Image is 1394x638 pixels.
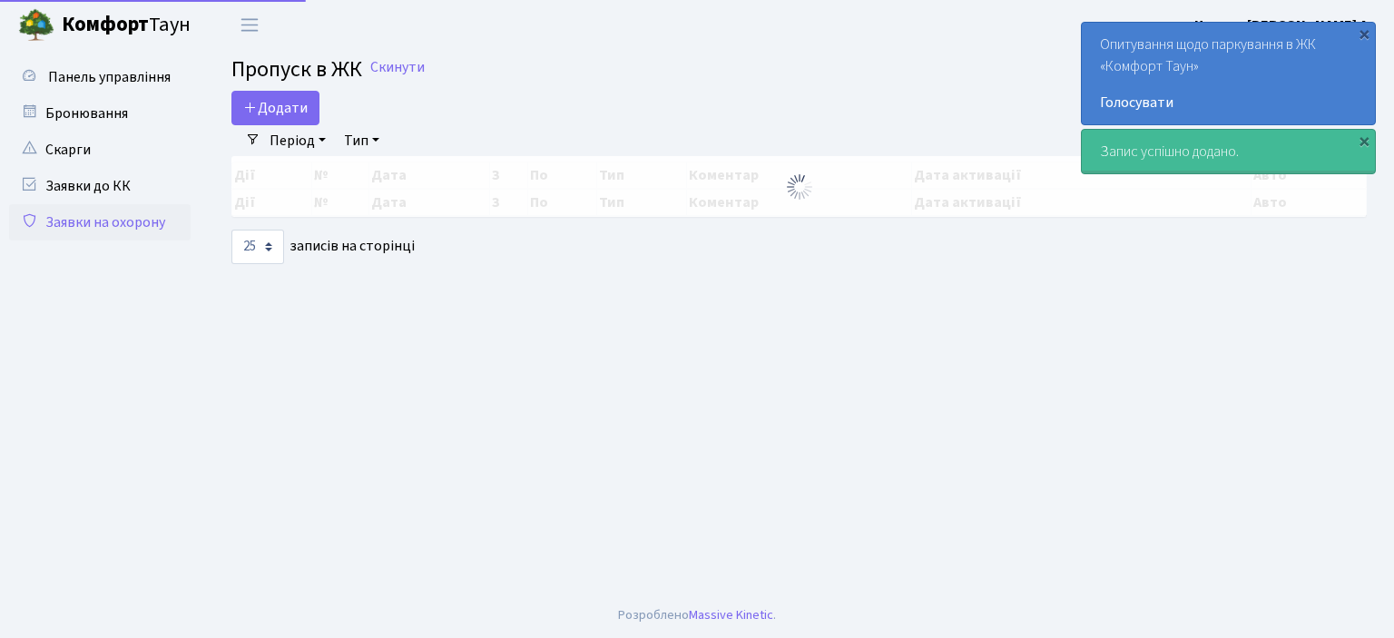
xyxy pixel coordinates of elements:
[231,54,362,85] span: Пропуск в ЖК
[618,605,776,625] div: Розроблено .
[9,132,191,168] a: Скарги
[1194,15,1372,35] b: Цитрус [PERSON_NAME] А.
[231,230,284,264] select: записів на сторінці
[48,67,171,87] span: Панель управління
[337,125,387,156] a: Тип
[243,98,308,118] span: Додати
[231,230,415,264] label: записів на сторінці
[18,7,54,44] img: logo.png
[231,91,319,125] a: Додати
[9,168,191,204] a: Заявки до КК
[9,95,191,132] a: Бронювання
[1355,25,1373,43] div: ×
[262,125,333,156] a: Період
[1194,15,1372,36] a: Цитрус [PERSON_NAME] А.
[1100,92,1357,113] a: Голосувати
[9,204,191,240] a: Заявки на охорону
[689,605,773,624] a: Massive Kinetic
[62,10,191,41] span: Таун
[1355,132,1373,150] div: ×
[62,10,149,39] b: Комфорт
[1082,130,1375,173] div: Запис успішно додано.
[227,10,272,40] button: Переключити навігацію
[1082,23,1375,124] div: Опитування щодо паркування в ЖК «Комфорт Таун»
[370,59,425,76] a: Скинути
[9,59,191,95] a: Панель управління
[785,172,814,201] img: Обробка...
